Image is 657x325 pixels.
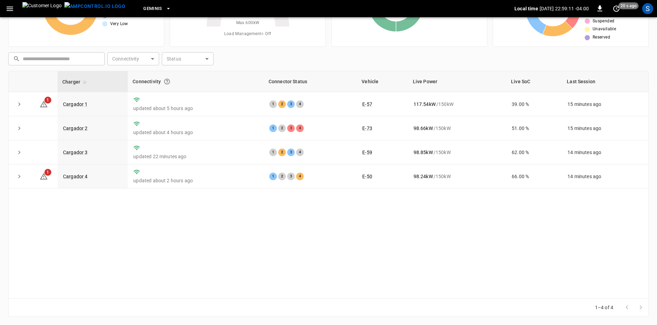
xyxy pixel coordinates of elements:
[14,99,24,109] button: expand row
[296,173,304,180] div: 4
[414,173,433,180] p: 98.24 kW
[562,140,648,164] td: 14 minutes ago
[14,171,24,182] button: expand row
[269,124,277,132] div: 1
[63,150,88,155] a: Cargador 3
[133,153,258,160] p: updated 22 minutes ago
[278,173,286,180] div: 2
[296,100,304,108] div: 4
[414,173,501,180] div: / 150 kW
[414,101,436,108] p: 117.54 kW
[269,173,277,180] div: 1
[562,92,648,116] td: 15 minutes ago
[595,304,613,311] p: 1–4 of 4
[14,147,24,158] button: expand row
[44,169,51,176] span: 1
[40,101,48,106] a: 1
[269,149,277,156] div: 1
[278,124,286,132] div: 2
[593,18,615,25] span: Suspended
[40,173,48,179] a: 1
[133,105,258,112] p: updated about 5 hours ago
[140,2,174,15] button: Geminis
[278,149,286,156] div: 2
[506,71,562,92] th: Live SoC
[506,92,562,116] td: 39.00 %
[63,101,88,107] a: Cargador 1
[642,3,653,14] div: profile-icon
[63,126,88,131] a: Cargador 2
[44,97,51,104] span: 1
[143,5,162,13] span: Geminis
[414,125,501,132] div: / 150 kW
[161,75,173,88] button: Connection between the charger and our software.
[414,125,433,132] p: 98.66 kW
[540,5,589,12] p: [DATE] 22:59:11 -04:00
[296,124,304,132] div: 4
[287,149,295,156] div: 3
[414,149,501,156] div: / 150 kW
[593,26,616,33] span: Unavailable
[562,116,648,140] td: 15 minutes ago
[618,2,639,9] span: 20 s ago
[514,5,538,12] p: Local time
[362,126,372,131] a: E-73
[414,149,433,156] p: 98.85 kW
[269,100,277,108] div: 1
[362,150,372,155] a: E-59
[264,71,357,92] th: Connector Status
[22,2,62,15] img: Customer Logo
[224,31,271,37] span: Load Management = Off
[133,129,258,136] p: updated about 4 hours ago
[362,101,372,107] a: E-57
[133,177,258,184] p: updated about 2 hours ago
[14,123,24,133] button: expand row
[611,3,622,14] button: set refresh interval
[357,71,408,92] th: Vehicle
[562,164,648,188] td: 14 minutes ago
[133,75,259,88] div: Connectivity
[63,174,88,179] a: Cargador 4
[506,116,562,140] td: 51.00 %
[506,140,562,164] td: 62.00 %
[562,71,648,92] th: Last Session
[287,124,295,132] div: 3
[62,78,89,86] span: Charger
[64,2,125,11] img: ampcontrol.io logo
[362,174,372,179] a: E-50
[414,101,501,108] div: / 150 kW
[506,164,562,188] td: 66.00 %
[287,173,295,180] div: 3
[408,71,506,92] th: Live Power
[236,20,260,26] span: Max. 600 kW
[593,34,610,41] span: Reserved
[296,149,304,156] div: 4
[287,100,295,108] div: 3
[278,100,286,108] div: 2
[110,21,128,28] span: Very Low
